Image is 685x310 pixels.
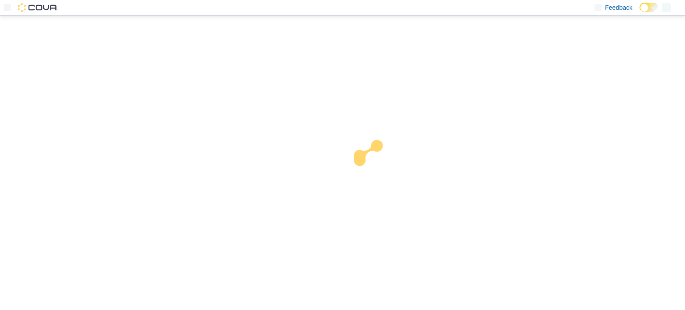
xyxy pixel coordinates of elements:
span: Feedback [605,3,632,12]
input: Dark Mode [640,3,658,12]
img: Cova [18,3,58,12]
img: cova-loader [342,133,409,200]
